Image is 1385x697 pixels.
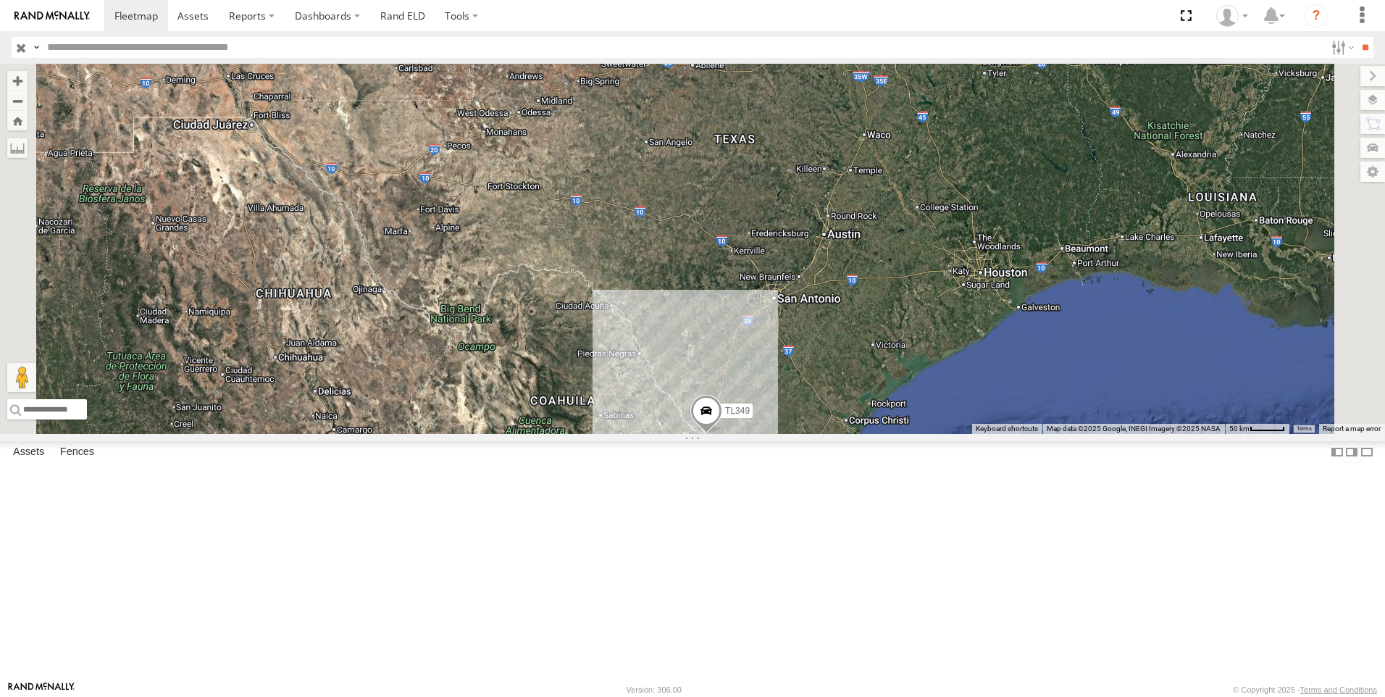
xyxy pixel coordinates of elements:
[1323,425,1381,433] a: Report a map error
[14,11,90,21] img: rand-logo.svg
[1233,685,1377,694] div: © Copyright 2025 -
[53,442,101,462] label: Fences
[1305,4,1328,28] i: ?
[1300,685,1377,694] a: Terms and Conditions
[1225,424,1289,434] button: Map Scale: 50 km per 45 pixels
[1326,37,1357,58] label: Search Filter Options
[7,91,28,111] button: Zoom out
[6,442,51,462] label: Assets
[7,111,28,130] button: Zoom Home
[976,424,1038,434] button: Keyboard shortcuts
[7,138,28,158] label: Measure
[30,37,42,58] label: Search Query
[1360,441,1374,462] label: Hide Summary Table
[1047,425,1221,433] span: Map data ©2025 Google, INEGI Imagery ©2025 NASA
[7,71,28,91] button: Zoom in
[1330,441,1344,462] label: Dock Summary Table to the Left
[725,406,750,416] span: TL349
[1229,425,1250,433] span: 50 km
[627,685,682,694] div: Version: 306.00
[8,683,75,697] a: Visit our Website
[1297,426,1312,432] a: Terms (opens in new tab)
[1211,5,1253,27] div: Norma Casillas
[1344,441,1359,462] label: Dock Summary Table to the Right
[1360,162,1385,182] label: Map Settings
[7,363,36,392] button: Drag Pegman onto the map to open Street View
